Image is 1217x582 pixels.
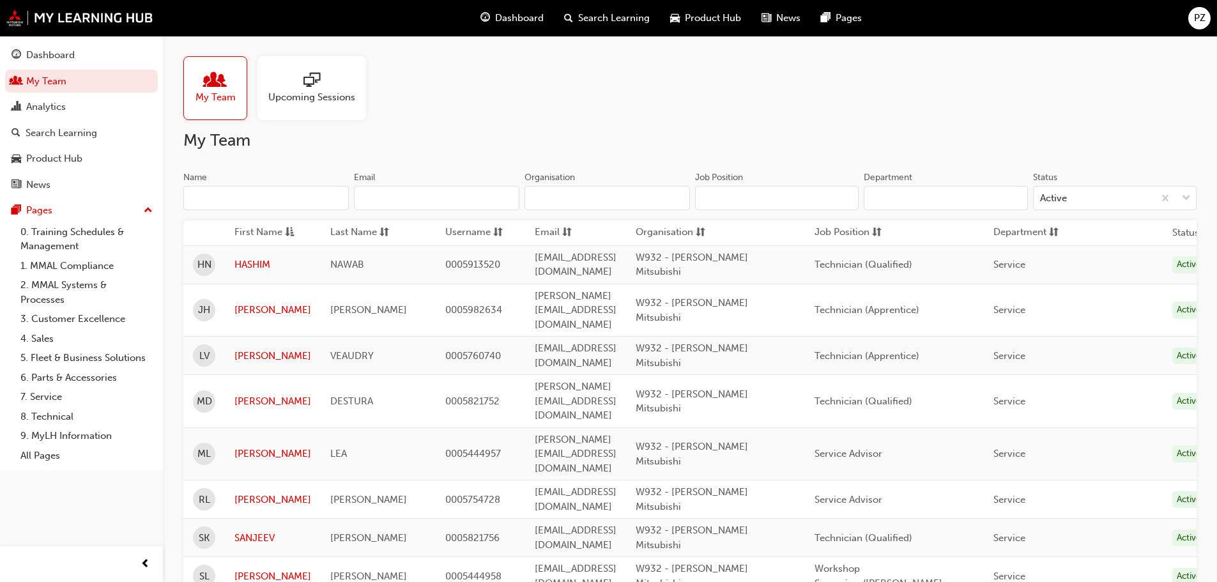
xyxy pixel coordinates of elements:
[493,225,503,241] span: sorting-icon
[445,259,500,270] span: 0005913520
[354,171,376,184] div: Email
[636,388,748,415] span: W932 - [PERSON_NAME] Mitsubishi
[234,303,311,318] a: [PERSON_NAME]
[1172,530,1206,547] div: Active
[198,303,210,318] span: JH
[26,203,52,218] div: Pages
[993,571,1025,582] span: Service
[535,225,605,241] button: Emailsorting-icon
[15,426,158,446] a: 9. MyLH Information
[993,350,1025,362] span: Service
[776,11,800,26] span: News
[5,70,158,93] a: My Team
[15,368,158,388] a: 6. Parts & Accessories
[811,5,872,31] a: pages-iconPages
[330,350,374,362] span: VEAUDRY
[26,126,97,141] div: Search Learning
[815,350,919,362] span: Technician (Apprentice)
[183,186,349,210] input: Name
[636,342,748,369] span: W932 - [PERSON_NAME] Mitsubishi
[821,10,830,26] span: pages-icon
[199,349,210,364] span: LV
[1172,302,1206,319] div: Active
[330,304,407,316] span: [PERSON_NAME]
[6,10,153,26] img: mmal
[815,259,912,270] span: Technician (Qualified)
[15,222,158,256] a: 0. Training Schedules & Management
[554,5,660,31] a: search-iconSearch Learning
[993,225,1046,241] span: Department
[5,41,158,199] button: DashboardMy TeamAnalyticsSearch LearningProduct HubNews
[11,76,21,88] span: people-icon
[445,494,500,505] span: 0005754728
[1040,191,1067,206] div: Active
[445,225,491,241] span: Username
[535,225,560,241] span: Email
[5,173,158,197] a: News
[234,394,311,409] a: [PERSON_NAME]
[636,525,748,551] span: W932 - [PERSON_NAME] Mitsubishi
[303,72,320,90] span: sessionType_ONLINE_URL-icon
[524,171,575,184] div: Organisation
[144,203,153,219] span: up-icon
[11,128,20,139] span: search-icon
[197,257,211,272] span: HN
[1172,226,1199,240] th: Status
[11,50,21,61] span: guage-icon
[636,225,693,241] span: Organisation
[15,256,158,276] a: 1. MMAL Compliance
[15,309,158,329] a: 3. Customer Excellence
[815,532,912,544] span: Technician (Qualified)
[1033,171,1057,184] div: Status
[354,186,519,210] input: Email
[268,90,355,105] span: Upcoming Sessions
[993,395,1025,407] span: Service
[993,448,1025,459] span: Service
[330,259,364,270] span: NAWAB
[535,434,616,474] span: [PERSON_NAME][EMAIL_ADDRESS][DOMAIN_NAME]
[15,407,158,427] a: 8. Technical
[5,147,158,171] a: Product Hub
[480,10,490,26] span: guage-icon
[183,171,207,184] div: Name
[234,349,311,364] a: [PERSON_NAME]
[183,56,257,120] a: My Team
[815,225,869,241] span: Job Position
[695,171,743,184] div: Job Position
[535,381,616,421] span: [PERSON_NAME][EMAIL_ADDRESS][DOMAIN_NAME]
[445,571,501,582] span: 0005444958
[636,225,706,241] button: Organisationsorting-icon
[524,186,690,210] input: Organisation
[1194,11,1206,26] span: PZ
[257,56,376,120] a: Upcoming Sessions
[836,11,862,26] span: Pages
[1182,190,1191,207] span: down-icon
[993,304,1025,316] span: Service
[535,290,616,330] span: [PERSON_NAME][EMAIL_ADDRESS][DOMAIN_NAME]
[1049,225,1059,241] span: sorting-icon
[872,225,882,241] span: sorting-icon
[685,11,741,26] span: Product Hub
[330,571,407,582] span: [PERSON_NAME]
[445,532,500,544] span: 0005821756
[5,199,158,222] button: Pages
[1172,256,1206,273] div: Active
[445,350,501,362] span: 0005760740
[330,532,407,544] span: [PERSON_NAME]
[636,297,748,323] span: W932 - [PERSON_NAME] Mitsubishi
[751,5,811,31] a: news-iconNews
[11,153,21,165] span: car-icon
[11,102,21,113] span: chart-icon
[330,395,373,407] span: DESTURA
[5,95,158,119] a: Analytics
[285,225,295,241] span: asc-icon
[535,486,616,512] span: [EMAIL_ADDRESS][DOMAIN_NAME]
[636,486,748,512] span: W932 - [PERSON_NAME] Mitsubishi
[815,448,882,459] span: Service Advisor
[234,225,305,241] button: First Nameasc-icon
[197,394,212,409] span: MD
[445,225,516,241] button: Usernamesorting-icon
[762,10,771,26] span: news-icon
[15,275,158,309] a: 2. MMAL Systems & Processes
